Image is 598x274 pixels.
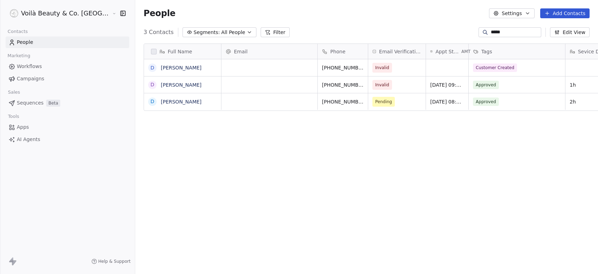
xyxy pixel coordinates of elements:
div: Phone [318,44,368,59]
span: [PHONE_NUMBER] [322,98,364,105]
button: Filter [261,27,290,37]
span: Phone [330,48,345,55]
div: Email Verification Status [368,44,426,59]
span: [PHONE_NUMBER] [322,64,364,71]
span: Marketing [5,51,33,61]
span: Email Verification Status [379,48,421,55]
span: Workflows [17,63,42,70]
span: Appt Start Date Time [435,48,460,55]
a: [PERSON_NAME] [161,65,201,71]
span: Customer Created [473,64,517,72]
span: AI Agents [17,136,40,143]
span: Pending [375,98,392,105]
div: D [150,98,154,105]
span: Sales [5,87,23,98]
img: Voila_Beauty_And_Co_Logo.png [10,9,18,18]
span: Approved [473,81,499,89]
span: Beta [46,100,60,107]
span: Invalid [375,64,389,71]
span: Help & Support [98,259,131,264]
span: People [144,8,176,19]
span: Apps [17,123,29,131]
span: Campaigns [17,75,44,82]
div: D [150,81,154,88]
a: Workflows [6,61,129,72]
a: SequencesBeta [6,97,129,109]
span: Contacts [5,26,31,37]
button: Settings [489,8,534,18]
div: D [150,64,154,72]
a: Campaigns [6,73,129,85]
span: Voilà Beauty & Co. [GEOGRAPHIC_DATA] [21,9,110,18]
button: Add Contacts [540,8,590,18]
span: 3 Contacts [144,28,174,36]
span: Approved [473,98,499,106]
div: Email [221,44,317,59]
div: Appt Start Date TimeAMT [426,44,468,59]
span: All People [221,29,245,36]
span: Sequences [17,99,43,107]
span: [DATE] 08:00 PM [430,98,464,105]
iframe: Intercom live chat [574,250,591,267]
a: Apps [6,121,129,133]
span: Email [234,48,248,55]
span: [PHONE_NUMBER] [322,81,364,88]
span: [DATE] 09:45 PM [430,81,464,88]
div: Tags [469,44,565,59]
span: Tools [5,111,22,122]
a: [PERSON_NAME] [161,82,201,88]
a: [PERSON_NAME] [161,99,201,105]
span: Full Name [168,48,192,55]
a: AI Agents [6,134,129,145]
span: AMT [461,49,470,54]
a: Help & Support [91,259,131,264]
a: People [6,36,129,48]
span: Segments: [194,29,220,36]
span: Tags [481,48,492,55]
button: Voilà Beauty & Co. [GEOGRAPHIC_DATA] [8,7,107,19]
button: Edit View [550,27,590,37]
div: Full Name [144,44,221,59]
span: Invalid [375,81,389,88]
span: People [17,39,33,46]
div: grid [144,59,221,268]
